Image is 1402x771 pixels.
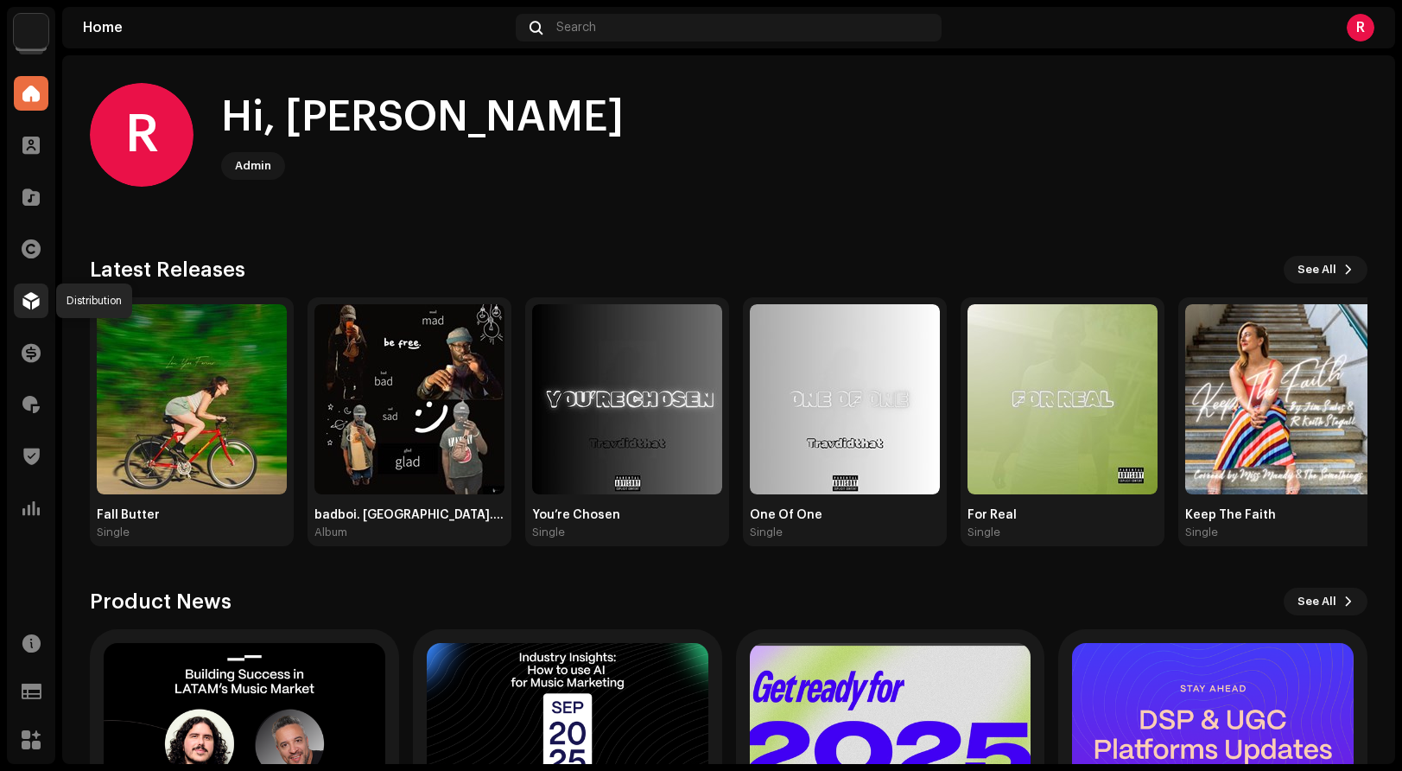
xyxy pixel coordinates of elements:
span: See All [1297,252,1336,287]
div: Fall Butter [97,508,287,522]
div: For Real [967,508,1158,522]
div: R [90,83,193,187]
div: Single [967,526,1000,539]
img: 2e7f8d59-099f-4384-a352-ffb0d97c4ff2 [1185,304,1375,494]
img: 75e4eec1-692d-4cab-82c4-939c50097c70 [314,304,504,494]
div: Single [97,526,130,539]
img: 4d355f5d-9311-46a2-b30d-525bdb8252bf [14,14,48,48]
h3: Latest Releases [90,256,245,284]
div: Single [750,526,783,539]
div: Hi, [PERSON_NAME] [221,90,624,145]
div: R [1347,14,1374,41]
button: See All [1284,256,1367,284]
div: Single [1185,526,1218,539]
h3: Product News [90,588,232,615]
div: One Of One [750,508,940,522]
div: Single [532,526,565,539]
div: You’re Chosen [532,508,722,522]
div: Admin [235,156,271,176]
img: 9346739f-38f5-45ae-b1c0-169e90f6958a [750,304,940,494]
button: See All [1284,588,1367,615]
span: See All [1297,584,1336,619]
div: Home [83,21,509,35]
div: badboi. [GEOGRAPHIC_DATA]. [GEOGRAPHIC_DATA]. gladboi [314,508,504,522]
img: 24c7e608-92b1-4faf-b136-d7d9e9a045bb [532,304,722,494]
div: Album [314,526,347,539]
div: Keep The Faith [1185,508,1375,522]
img: 8f66a811-fd5f-4b23-b458-f8b9cd778be2 [967,304,1158,494]
img: 87e4eb74-ec90-4915-85dc-981b11a693cb [97,304,287,494]
span: Search [556,21,596,35]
